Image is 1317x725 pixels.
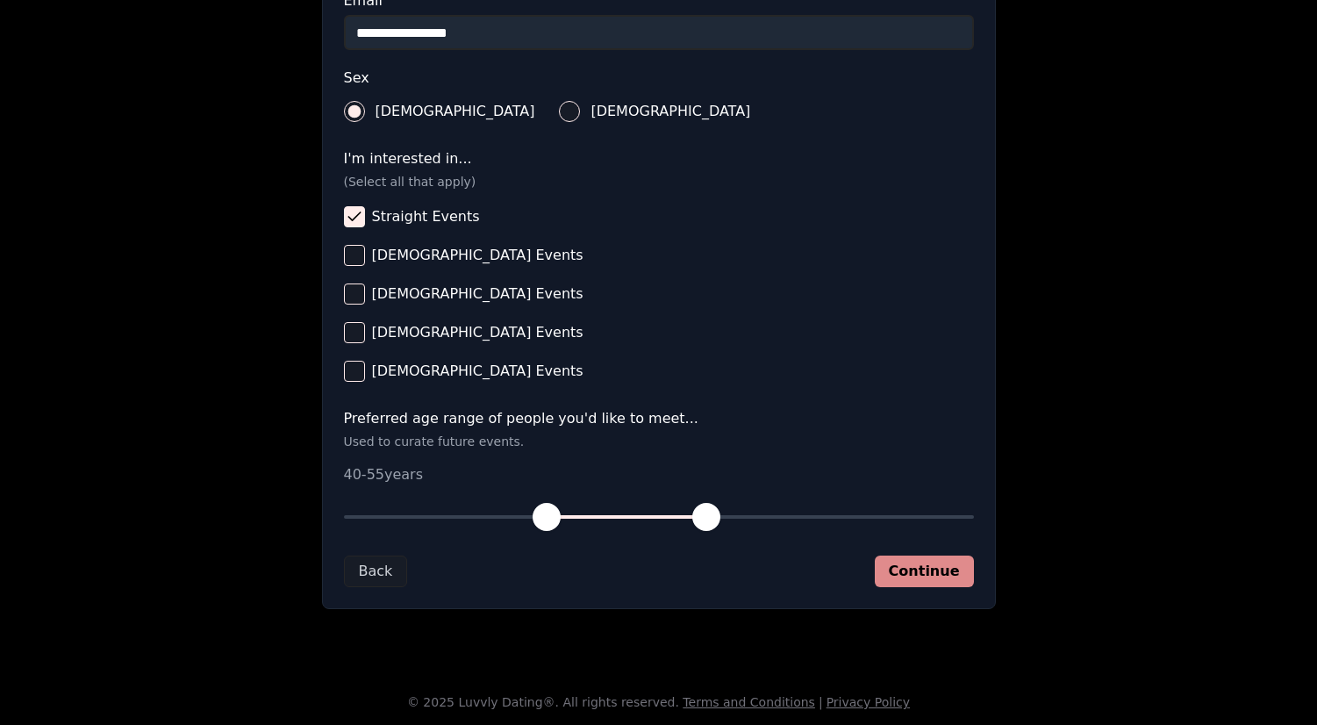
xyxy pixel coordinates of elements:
[344,361,365,382] button: [DEMOGRAPHIC_DATA] Events
[344,173,974,190] p: (Select all that apply)
[344,206,365,227] button: Straight Events
[683,695,815,709] a: Terms and Conditions
[344,464,974,485] p: 40 - 55 years
[344,245,365,266] button: [DEMOGRAPHIC_DATA] Events
[344,284,365,305] button: [DEMOGRAPHIC_DATA] Events
[875,556,974,587] button: Continue
[344,71,974,85] label: Sex
[827,695,910,709] a: Privacy Policy
[372,364,583,378] span: [DEMOGRAPHIC_DATA] Events
[344,556,408,587] button: Back
[344,322,365,343] button: [DEMOGRAPHIC_DATA] Events
[819,695,823,709] span: |
[376,104,535,118] span: [DEMOGRAPHIC_DATA]
[344,152,974,166] label: I'm interested in...
[372,287,583,301] span: [DEMOGRAPHIC_DATA] Events
[372,210,480,224] span: Straight Events
[591,104,750,118] span: [DEMOGRAPHIC_DATA]
[344,101,365,122] button: [DEMOGRAPHIC_DATA]
[372,248,583,262] span: [DEMOGRAPHIC_DATA] Events
[559,101,580,122] button: [DEMOGRAPHIC_DATA]
[344,412,974,426] label: Preferred age range of people you'd like to meet...
[344,433,974,450] p: Used to curate future events.
[372,326,583,340] span: [DEMOGRAPHIC_DATA] Events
